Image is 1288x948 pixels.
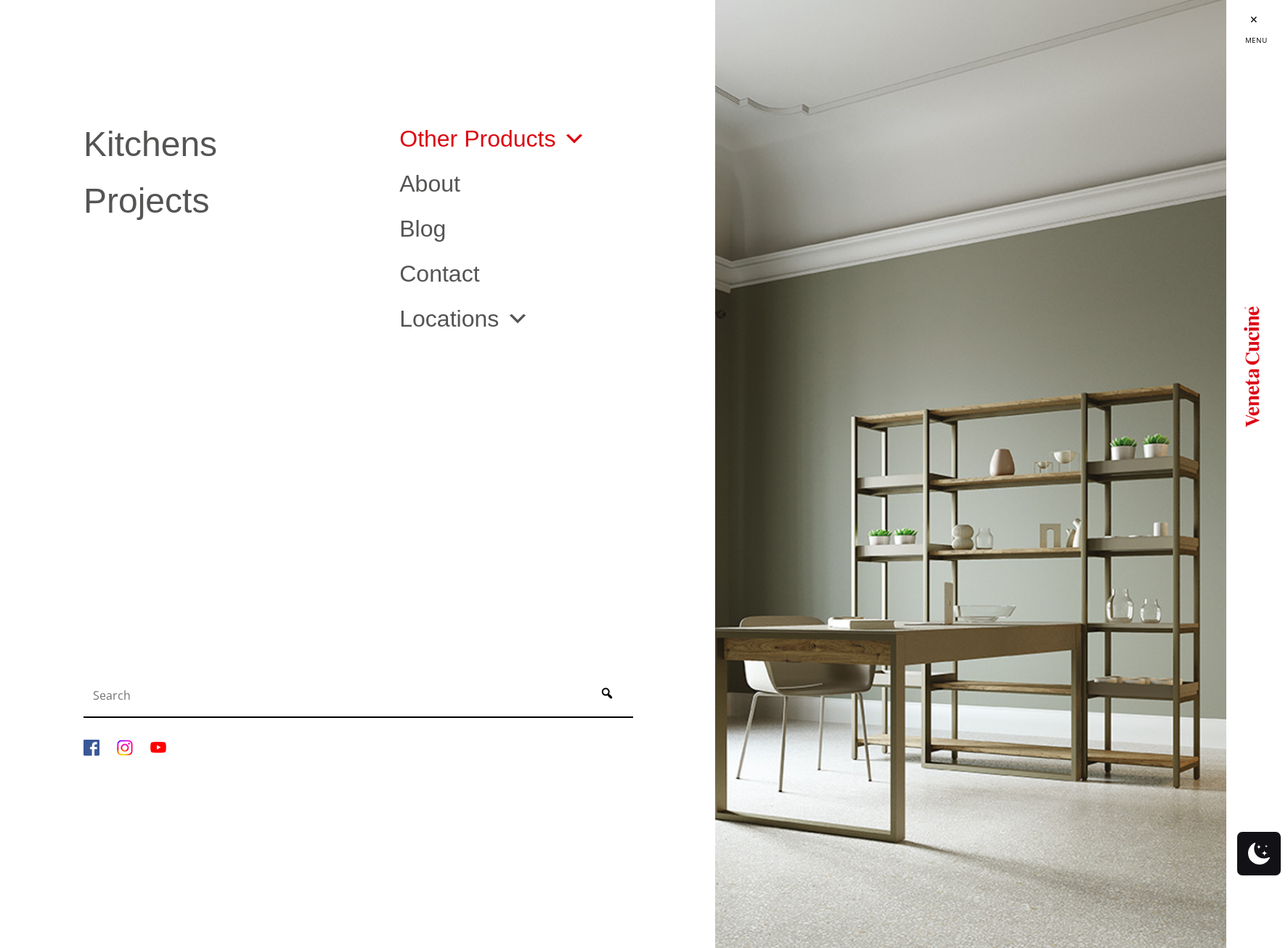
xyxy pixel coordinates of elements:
img: Instagram [117,740,133,756]
a: About [399,172,693,195]
img: Facebook [83,740,99,756]
input: Search [87,681,584,710]
img: Logo [1244,301,1260,431]
a: Kitchens [83,127,378,162]
a: Contact [399,262,693,285]
a: Blog [399,217,693,240]
a: Other Products [399,127,586,150]
img: YouTube [150,740,166,756]
a: Projects [83,184,378,218]
a: Locations [399,307,529,330]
